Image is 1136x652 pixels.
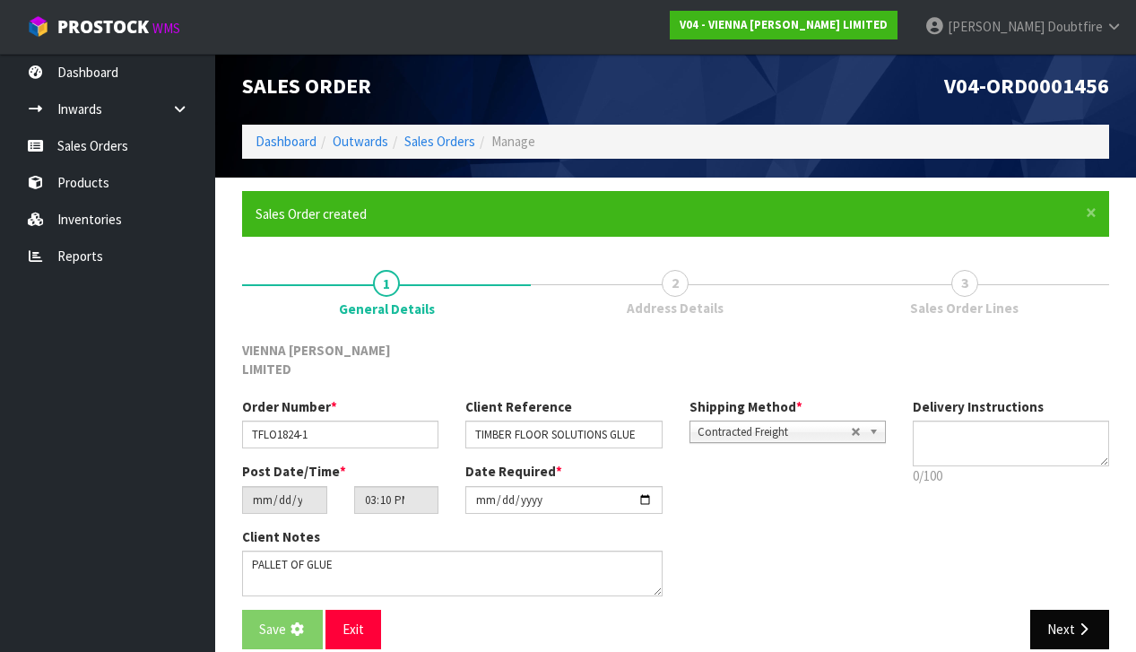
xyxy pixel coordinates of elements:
[1086,200,1097,225] span: ×
[951,270,978,297] span: 3
[1047,18,1103,35] span: Doubtfire
[333,133,388,150] a: Outwards
[689,397,802,416] label: Shipping Method
[465,421,662,448] input: Client Reference
[242,342,391,378] span: VIENNA [PERSON_NAME] LIMITED
[910,299,1019,317] span: Sales Order Lines
[1030,610,1109,648] button: Next
[242,397,337,416] label: Order Number
[27,15,49,38] img: cube-alt.png
[491,133,535,150] span: Manage
[404,133,475,150] a: Sales Orders
[465,462,562,481] label: Date Required
[944,72,1109,100] span: V04-ORD0001456
[242,527,320,546] label: Client Notes
[627,299,724,317] span: Address Details
[913,397,1044,416] label: Delivery Instructions
[373,270,400,297] span: 1
[259,621,286,638] span: Save
[325,610,381,648] button: Exit
[242,421,438,448] input: Order Number
[698,422,851,443] span: Contracted Freight
[256,205,367,222] span: Sales Order created
[57,15,149,39] span: ProStock
[913,466,1109,485] p: 0/100
[242,462,346,481] label: Post Date/Time
[256,133,317,150] a: Dashboard
[339,300,435,318] span: General Details
[680,17,888,32] strong: V04 - VIENNA [PERSON_NAME] LIMITED
[242,72,371,100] span: Sales Order
[465,397,572,416] label: Client Reference
[662,270,689,297] span: 2
[242,610,323,648] button: Save
[152,20,180,37] small: WMS
[948,18,1045,35] span: [PERSON_NAME]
